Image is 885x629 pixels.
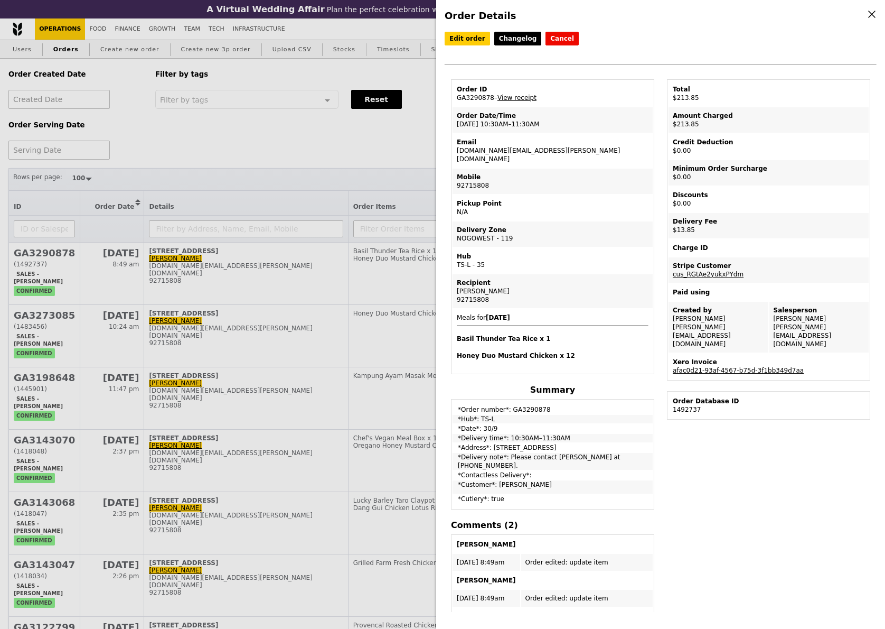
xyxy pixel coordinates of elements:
h4: Basil Thunder Tea Rice x 1 [457,335,648,343]
div: Stripe Customer [673,262,864,270]
td: 1492737 [669,393,869,418]
div: Credit Deduction [673,138,864,146]
div: Charge ID [673,244,864,252]
td: *Delivery note*: Please contact [PERSON_NAME] at [PHONE_NUMBER]. [453,453,653,470]
td: NOGOWEST - 119 [453,221,653,247]
td: [DOMAIN_NAME][EMAIL_ADDRESS][PERSON_NAME][DOMAIN_NAME] [453,134,653,168]
div: Email [457,138,648,146]
td: TS-L - 35 [453,248,653,273]
span: Meals for [457,314,648,360]
div: Discounts [673,191,864,199]
td: $213.85 [669,81,869,106]
td: $0.00 [669,187,869,212]
b: [PERSON_NAME] [457,577,516,584]
span: [DATE] 8:49am [457,559,504,566]
span: Order Details [445,10,516,21]
div: Total [673,85,864,94]
a: Changelog [494,32,542,45]
b: [DATE] [486,314,510,321]
td: Order edited: update item [521,554,653,571]
div: Pickup Point [457,199,648,208]
div: 92715808 [457,295,648,304]
td: N/A [453,195,653,220]
td: [PERSON_NAME] [PERSON_NAME][EMAIL_ADDRESS][DOMAIN_NAME] [769,302,869,353]
h4: Honey Duo Mustard Chicken x 12 [457,351,648,360]
a: View receipt [497,94,536,101]
div: Order Database ID [673,397,864,405]
div: Mobile [457,173,648,181]
div: Hub [457,252,648,261]
h4: Comments (2) [451,520,654,530]
td: Order edited: update item [521,590,653,607]
span: – [494,94,497,101]
td: [DATE] 10:30AM–11:30AM [453,107,653,133]
td: $213.85 [669,107,869,133]
h4: Summary [451,385,654,395]
td: *Date*: 30/9 [453,424,653,433]
div: Paid using [673,288,864,297]
a: cus_RGtAe2yukxPYdm [673,271,743,278]
td: *Order number*: GA3290878 [453,401,653,414]
div: Delivery Zone [457,226,648,234]
div: Salesperson [774,306,865,314]
td: *Cutlery*: true [453,495,653,508]
div: Amount Charged [673,112,864,120]
a: Edit order [445,32,490,45]
div: Order Date/Time [457,112,648,120]
div: Order ID [457,85,648,94]
td: $0.00 [669,160,869,186]
div: Delivery Fee [673,217,864,226]
div: Recipient [457,279,648,287]
td: $0.00 [669,134,869,159]
div: Xero Invoice [673,358,864,366]
b: [PERSON_NAME] [457,541,516,548]
td: [PERSON_NAME] [PERSON_NAME][EMAIL_ADDRESS][DOMAIN_NAME] [669,302,768,353]
div: Created by [673,306,764,314]
a: afac0d21-93af-4567-b75d-3f1bb349d7aa [673,367,804,374]
span: [DATE] 8:49am [457,595,504,602]
td: *Contactless Delivery*: [453,471,653,479]
td: *Hub*: TS-L [453,415,653,423]
label: Comment [457,612,488,621]
button: Cancel [545,32,579,45]
td: GA3290878 [453,81,653,106]
div: Minimum Order Surcharge [673,164,864,173]
div: [PERSON_NAME] [457,287,648,295]
td: *Delivery time*: 10:30AM–11:30AM [453,434,653,442]
td: *Address*: [STREET_ADDRESS] [453,443,653,452]
td: 92715808 [453,169,653,194]
td: *Customer*: [PERSON_NAME] [453,480,653,494]
td: $13.85 [669,213,869,238]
